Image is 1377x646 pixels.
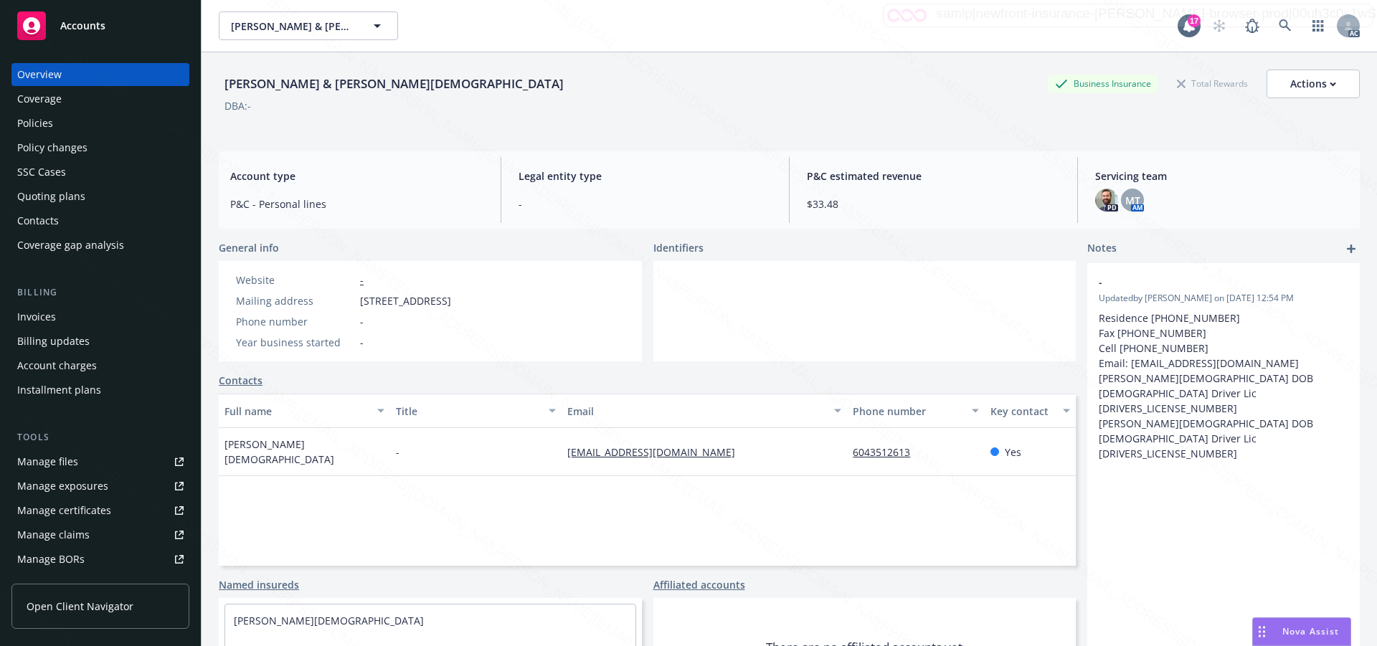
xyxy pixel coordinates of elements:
a: Contacts [219,373,262,388]
div: Manage BORs [17,548,85,571]
span: General info [219,240,279,255]
img: photo [1095,189,1118,212]
a: Switch app [1304,11,1333,40]
div: Total Rewards [1170,75,1255,92]
div: Manage certificates [17,499,111,522]
a: Policies [11,112,189,135]
div: Policies [17,112,53,135]
div: Title [396,404,540,419]
span: Nova Assist [1282,625,1339,637]
div: Invoices [17,305,56,328]
div: Key contact [990,404,1054,419]
a: - [360,273,364,287]
a: add [1343,240,1360,257]
div: [PERSON_NAME] & [PERSON_NAME][DEMOGRAPHIC_DATA] [219,75,569,93]
div: Contacts [17,209,59,232]
span: $33.48 [807,196,1060,212]
a: Coverage gap analysis [11,234,189,257]
a: Installment plans [11,379,189,402]
a: Manage files [11,450,189,473]
button: [PERSON_NAME] & [PERSON_NAME][DEMOGRAPHIC_DATA] [219,11,398,40]
div: SSC Cases [17,161,66,184]
a: Invoices [11,305,189,328]
div: Phone number [236,314,354,329]
a: Overview [11,63,189,86]
div: Year business started [236,335,354,350]
a: Manage claims [11,523,189,546]
span: [STREET_ADDRESS] [360,293,451,308]
button: Full name [219,394,390,428]
div: Manage exposures [17,475,108,498]
a: Policy changes [11,136,189,159]
a: [EMAIL_ADDRESS][DOMAIN_NAME] [567,445,747,459]
span: MT [1125,193,1140,208]
button: Nova Assist [1252,617,1351,646]
button: Key contact [985,394,1076,428]
button: Phone number [847,394,984,428]
a: Coverage [11,87,189,110]
a: Start snowing [1205,11,1234,40]
a: Affiliated accounts [653,577,745,592]
span: Yes [1005,445,1021,460]
div: Website [236,272,354,288]
button: Actions [1267,70,1360,98]
a: Search [1271,11,1300,40]
span: Identifiers [653,240,704,255]
div: Manage files [17,450,78,473]
div: Business Insurance [1048,75,1158,92]
a: Account charges [11,354,189,377]
a: Manage exposures [11,475,189,498]
div: Billing [11,285,189,300]
div: Full name [224,404,369,419]
span: Account type [230,168,483,184]
a: Billing updates [11,330,189,353]
div: Account charges [17,354,97,377]
span: P&C estimated revenue [807,168,1060,184]
span: [PERSON_NAME][DEMOGRAPHIC_DATA] [224,437,384,467]
div: Manage claims [17,523,90,546]
span: [PERSON_NAME] & [PERSON_NAME][DEMOGRAPHIC_DATA] [231,19,355,34]
span: Accounts [60,20,105,32]
a: 6043512613 [853,445,922,459]
a: SSC Cases [11,161,189,184]
span: - [396,445,399,460]
a: Manage BORs [11,548,189,571]
span: Updated by [PERSON_NAME] on [DATE] 12:54 PM [1099,292,1348,305]
div: 17 [1188,14,1201,27]
div: Phone number [853,404,962,419]
a: Contacts [11,209,189,232]
p: Residence [PHONE_NUMBER] Fax [PHONE_NUMBER] Cell [PHONE_NUMBER] Email: [EMAIL_ADDRESS][DOMAIN_NAM... [1099,310,1348,461]
div: Coverage [17,87,62,110]
span: Notes [1087,240,1117,257]
div: DBA: - [224,98,251,113]
a: Quoting plans [11,185,189,208]
div: Installment plans [17,379,101,402]
span: Legal entity type [519,168,772,184]
div: Quoting plans [17,185,85,208]
button: Title [390,394,562,428]
span: - [360,335,364,350]
div: Tools [11,430,189,445]
a: Accounts [11,6,189,46]
span: P&C - Personal lines [230,196,483,212]
button: Email [562,394,847,428]
span: - [360,314,364,329]
div: Overview [17,63,62,86]
a: Named insureds [219,577,299,592]
a: Report a Bug [1238,11,1267,40]
a: Manage certificates [11,499,189,522]
span: Servicing team [1095,168,1348,184]
div: Billing updates [17,330,90,353]
div: Email [567,404,825,419]
div: Actions [1290,70,1336,98]
span: - [1099,275,1311,290]
span: - [519,196,772,212]
span: Open Client Navigator [27,599,133,614]
div: Drag to move [1253,618,1271,645]
div: Coverage gap analysis [17,234,124,257]
div: Mailing address [236,293,354,308]
div: -Updatedby [PERSON_NAME] on [DATE] 12:54 PMResidence [PHONE_NUMBER] Fax [PHONE_NUMBER] Cell [PHON... [1087,263,1360,472]
div: Policy changes [17,136,87,159]
a: [PERSON_NAME][DEMOGRAPHIC_DATA] [234,614,424,627]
